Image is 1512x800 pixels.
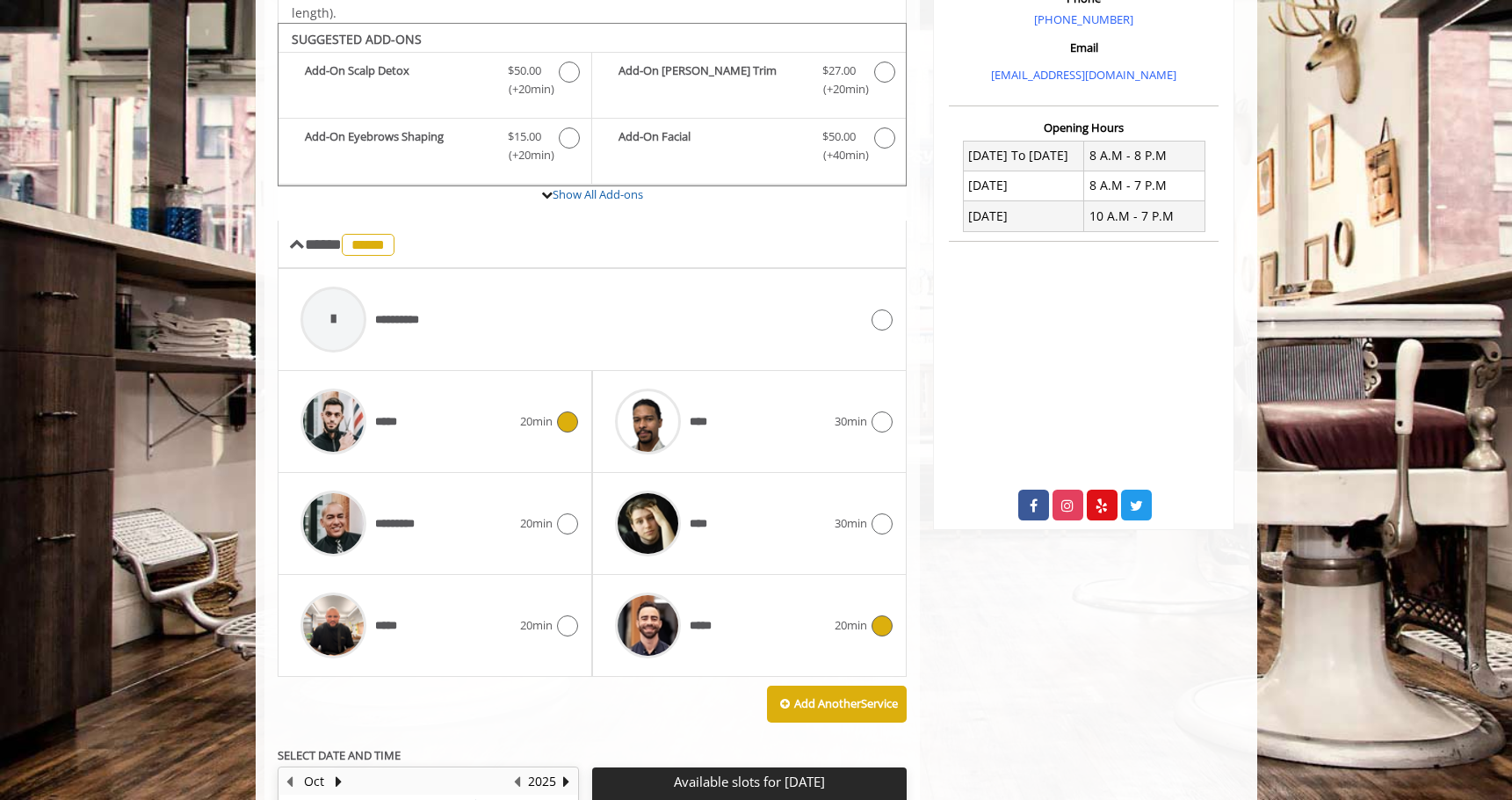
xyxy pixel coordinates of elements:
button: Previous Month [283,772,297,791]
a: [PHONE_NUMBER] [1034,11,1133,27]
label: Add-On Facial [601,127,897,169]
label: Add-On Beard Trim [601,62,897,103]
span: 30min [835,514,867,533]
button: Previous Year [510,772,524,791]
span: (+40min ) [813,146,865,164]
div: The Made Man Haircut Add-onS [278,23,908,186]
td: 8 A.M - 8 P.M [1084,141,1205,171]
span: $27.00 [822,62,856,80]
b: SUGGESTED ADD-ONS [292,31,422,47]
h3: Opening Hours [949,121,1219,134]
span: (+20min ) [813,80,865,98]
span: 20min [520,412,553,431]
td: [DATE] [963,171,1084,200]
span: $15.00 [508,127,541,146]
span: 20min [520,616,553,635]
button: Next Month [332,772,346,791]
span: $50.00 [822,127,856,146]
span: 20min [835,616,867,635]
button: Add AnotherService [767,686,907,723]
span: 20min [520,514,553,533]
span: 30min [835,412,867,431]
span: (+20min ) [498,146,550,164]
button: 2025 [528,772,556,791]
b: Add Another Service [794,695,898,711]
label: Add-On Scalp Detox [287,62,582,103]
td: 8 A.M - 7 P.M [1084,171,1205,200]
b: Add-On Eyebrows Shaping [305,127,490,164]
span: $50.00 [508,62,541,80]
a: Show All Add-ons [553,186,643,202]
td: [DATE] [963,201,1084,231]
button: Next Year [560,772,574,791]
label: Add-On Eyebrows Shaping [287,127,582,169]
td: [DATE] To [DATE] [963,141,1084,171]
h3: Email [953,41,1214,54]
b: SELECT DATE AND TIME [278,747,401,763]
button: Oct [304,772,324,791]
b: Add-On [PERSON_NAME] Trim [619,62,805,98]
a: [EMAIL_ADDRESS][DOMAIN_NAME] [991,67,1176,83]
p: Available slots for [DATE] [599,775,900,789]
b: Add-On Facial [619,127,805,164]
b: Add-On Scalp Detox [305,62,490,98]
td: 10 A.M - 7 P.M [1084,201,1205,231]
span: (+20min ) [498,80,550,98]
